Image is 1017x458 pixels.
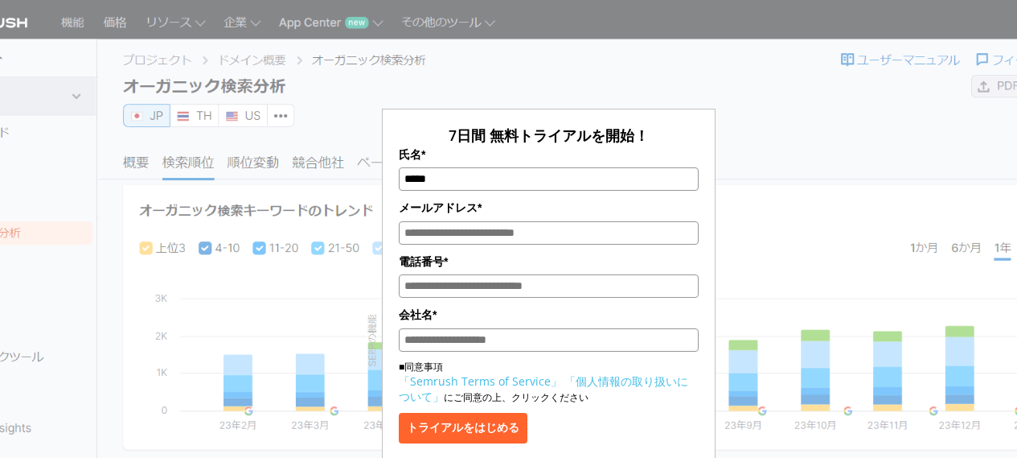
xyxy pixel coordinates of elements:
[399,413,527,444] button: トライアルをはじめる
[399,373,562,389] a: 「Semrush Terms of Service」
[399,253,699,270] label: 電話番号*
[399,199,699,217] label: メールアドレス*
[399,373,688,404] a: 「個人情報の取り扱いについて」
[399,360,699,405] p: ■同意事項 にご同意の上、クリックください
[449,126,649,145] span: 7日間 無料トライアルを開始！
